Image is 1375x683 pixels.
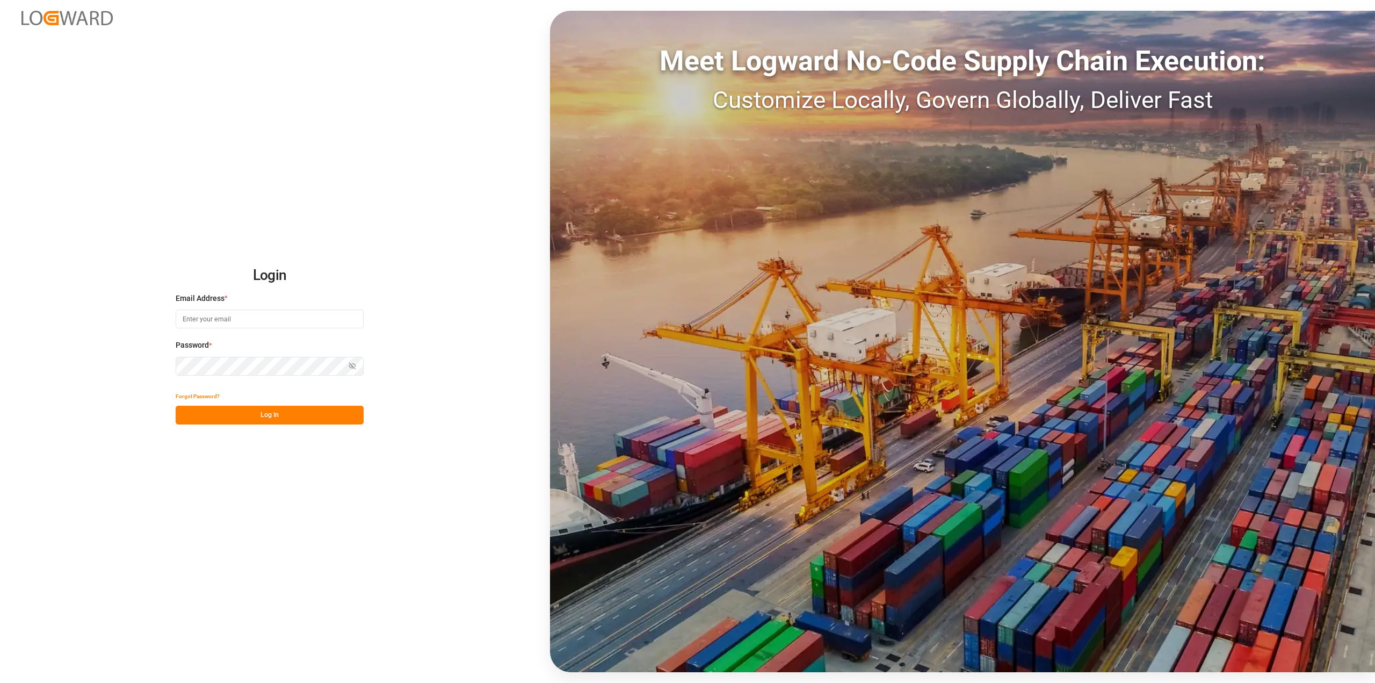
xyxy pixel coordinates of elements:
button: Forgot Password? [176,387,220,406]
button: Log In [176,406,364,425]
div: Customize Locally, Govern Globally, Deliver Fast [550,82,1375,118]
h2: Login [176,258,364,293]
span: Password [176,340,209,351]
div: Meet Logward No-Code Supply Chain Execution: [550,40,1375,82]
img: Logward_new_orange.png [21,11,113,25]
input: Enter your email [176,310,364,328]
span: Email Address [176,293,225,304]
